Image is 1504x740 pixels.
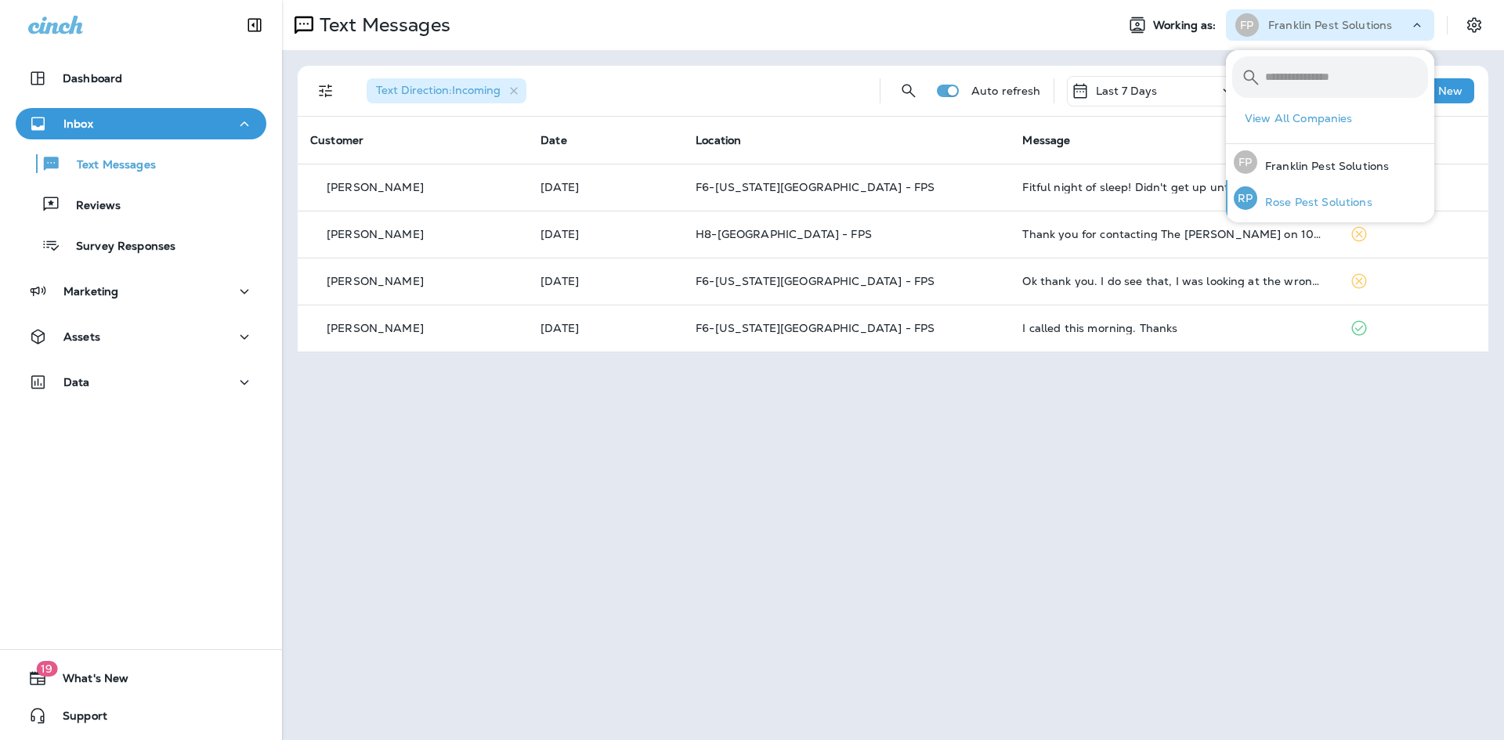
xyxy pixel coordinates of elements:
[1022,228,1324,240] div: Thank you for contacting The Jeff on 10th, through SMS and opting to receive text messages. To op...
[63,330,100,343] p: Assets
[1022,322,1324,334] div: I called this morning. Thanks
[1438,85,1462,97] p: New
[61,158,156,173] p: Text Messages
[63,72,122,85] p: Dashboard
[540,133,567,147] span: Date
[1153,19,1220,32] span: Working as:
[16,321,266,352] button: Assets
[1235,13,1259,37] div: FP
[63,285,118,298] p: Marketing
[16,188,266,221] button: Reviews
[1257,196,1372,208] p: Rose Pest Solutions
[327,322,424,334] p: [PERSON_NAME]
[376,83,501,97] span: Text Direction : Incoming
[327,275,424,287] p: [PERSON_NAME]
[327,228,424,240] p: [PERSON_NAME]
[327,181,424,193] p: [PERSON_NAME]
[893,75,924,106] button: Search Messages
[696,274,935,288] span: F6-[US_STATE][GEOGRAPHIC_DATA] - FPS
[1022,181,1324,193] div: Fitful night of sleep! Didn't get up until 7:20, kemtpon and I competed for the bathroom!
[1234,186,1257,210] div: RP
[1238,106,1434,131] button: View All Companies
[696,321,935,335] span: F6-[US_STATE][GEOGRAPHIC_DATA] - FPS
[313,13,450,37] p: Text Messages
[16,662,266,694] button: 19What's New
[367,78,526,103] div: Text Direction:Incoming
[16,276,266,307] button: Marketing
[16,63,266,94] button: Dashboard
[1226,180,1434,216] button: RPRose Pest Solutions
[540,275,671,287] p: Aug 21, 2025 10:11 AM
[1257,160,1389,172] p: Franklin Pest Solutions
[16,147,266,180] button: Text Messages
[16,366,266,398] button: Data
[47,672,128,691] span: What's New
[696,133,741,147] span: Location
[16,108,266,139] button: Inbox
[1022,275,1324,287] div: Ok thank you. I do see that, I was looking at the wrong day. Sorry
[1234,150,1257,174] div: FP
[1022,133,1070,147] span: Message
[310,75,342,106] button: Filters
[47,709,107,728] span: Support
[36,661,57,677] span: 19
[16,700,266,731] button: Support
[971,85,1041,97] p: Auto refresh
[60,240,175,254] p: Survey Responses
[1268,19,1392,31] p: Franklin Pest Solutions
[310,133,363,147] span: Customer
[233,9,277,41] button: Collapse Sidebar
[540,181,671,193] p: Aug 22, 2025 09:56 AM
[1096,85,1158,97] p: Last 7 Days
[540,322,671,334] p: Aug 19, 2025 10:45 AM
[60,199,121,214] p: Reviews
[540,228,671,240] p: Aug 22, 2025 09:19 AM
[16,229,266,262] button: Survey Responses
[63,117,93,130] p: Inbox
[696,180,935,194] span: F6-[US_STATE][GEOGRAPHIC_DATA] - FPS
[1460,11,1488,39] button: Settings
[63,376,90,388] p: Data
[696,227,872,241] span: H8-[GEOGRAPHIC_DATA] - FPS
[1226,144,1434,180] button: FPFranklin Pest Solutions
